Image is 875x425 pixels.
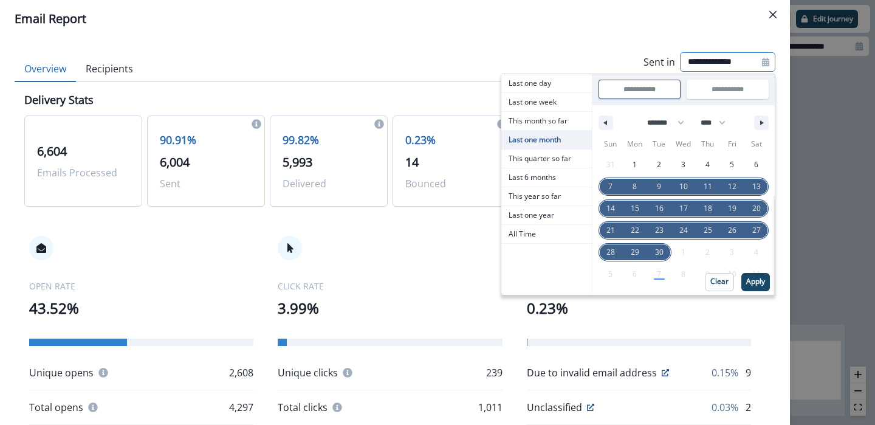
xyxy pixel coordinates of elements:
span: 12 [728,176,736,198]
span: 7 [608,176,612,198]
button: 13 [744,176,769,198]
p: Total clicks [278,400,328,415]
button: This quarter so far [501,150,592,168]
span: 18 [704,198,712,219]
span: 6,604 [37,143,67,159]
p: Unique opens [29,365,94,380]
button: 8 [623,176,647,198]
button: 25 [696,219,720,241]
button: 14 [599,198,623,219]
span: 13 [752,176,761,198]
span: 30 [655,241,664,263]
button: 9 [647,176,671,198]
span: 15 [631,198,639,219]
span: 8 [633,176,637,198]
span: Mon [623,134,647,154]
p: Sent in [643,55,675,69]
button: This month so far [501,112,592,131]
button: 29 [623,241,647,263]
p: 1,011 [478,400,503,415]
button: Clear [705,273,734,291]
button: 22 [623,219,647,241]
span: 6 [754,154,758,176]
button: 17 [671,198,696,219]
button: 10 [671,176,696,198]
span: 9 [657,176,661,198]
span: 21 [606,219,615,241]
button: Last 6 months [501,168,592,187]
span: 4 [705,154,710,176]
button: 23 [647,219,671,241]
span: 22 [631,219,639,241]
span: 5 [730,154,734,176]
button: 21 [599,219,623,241]
span: 26 [728,219,736,241]
div: Email Report [15,10,775,28]
span: 23 [655,219,664,241]
p: 2 [746,400,751,415]
span: 27 [752,219,761,241]
p: Due to invalid email address [527,365,657,380]
p: 99.82% [283,132,375,148]
span: 5,993 [283,154,312,170]
button: 30 [647,241,671,263]
span: 25 [704,219,712,241]
button: All Time [501,225,592,244]
button: 7 [599,176,623,198]
button: 4 [696,154,720,176]
span: Sat [744,134,769,154]
p: Unique clicks [278,365,338,380]
p: Delivered [283,176,375,191]
span: Last one week [501,93,592,111]
span: 24 [679,219,688,241]
button: Last one month [501,131,592,150]
span: This year so far [501,187,592,206]
p: OPEN RATE [29,280,253,292]
span: 14 [606,198,615,219]
p: Emails Processed [37,165,129,180]
span: 3 [681,154,685,176]
p: 90.91% [160,132,252,148]
p: Sent [160,176,252,191]
span: 17 [679,198,688,219]
p: CLICK RATE [278,280,502,292]
span: This month so far [501,112,592,130]
p: 239 [486,365,503,380]
span: All Time [501,225,592,243]
span: 29 [631,241,639,263]
span: 6,004 [160,154,190,170]
button: 15 [623,198,647,219]
span: Sun [599,134,623,154]
p: Apply [746,277,765,286]
button: 27 [744,219,769,241]
span: 20 [752,198,761,219]
p: 0.23% [405,132,498,148]
span: Last one year [501,206,592,224]
button: 11 [696,176,720,198]
span: 1 [633,154,637,176]
p: 3.99% [278,297,502,319]
button: Overview [15,57,76,82]
span: 14 [405,154,419,170]
span: Last one day [501,74,592,92]
p: 43.52% [29,297,253,319]
p: Unclassified [527,400,582,415]
button: 3 [671,154,696,176]
span: 10 [679,176,688,198]
span: Fri [720,134,744,154]
button: 19 [720,198,744,219]
button: 20 [744,198,769,219]
button: 5 [720,154,744,176]
span: 16 [655,198,664,219]
button: 28 [599,241,623,263]
p: 0.03% [712,400,738,415]
span: Wed [671,134,696,154]
button: 16 [647,198,671,219]
button: 18 [696,198,720,219]
button: 6 [744,154,769,176]
button: This year so far [501,187,592,206]
button: 2 [647,154,671,176]
p: Bounced [405,176,498,191]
